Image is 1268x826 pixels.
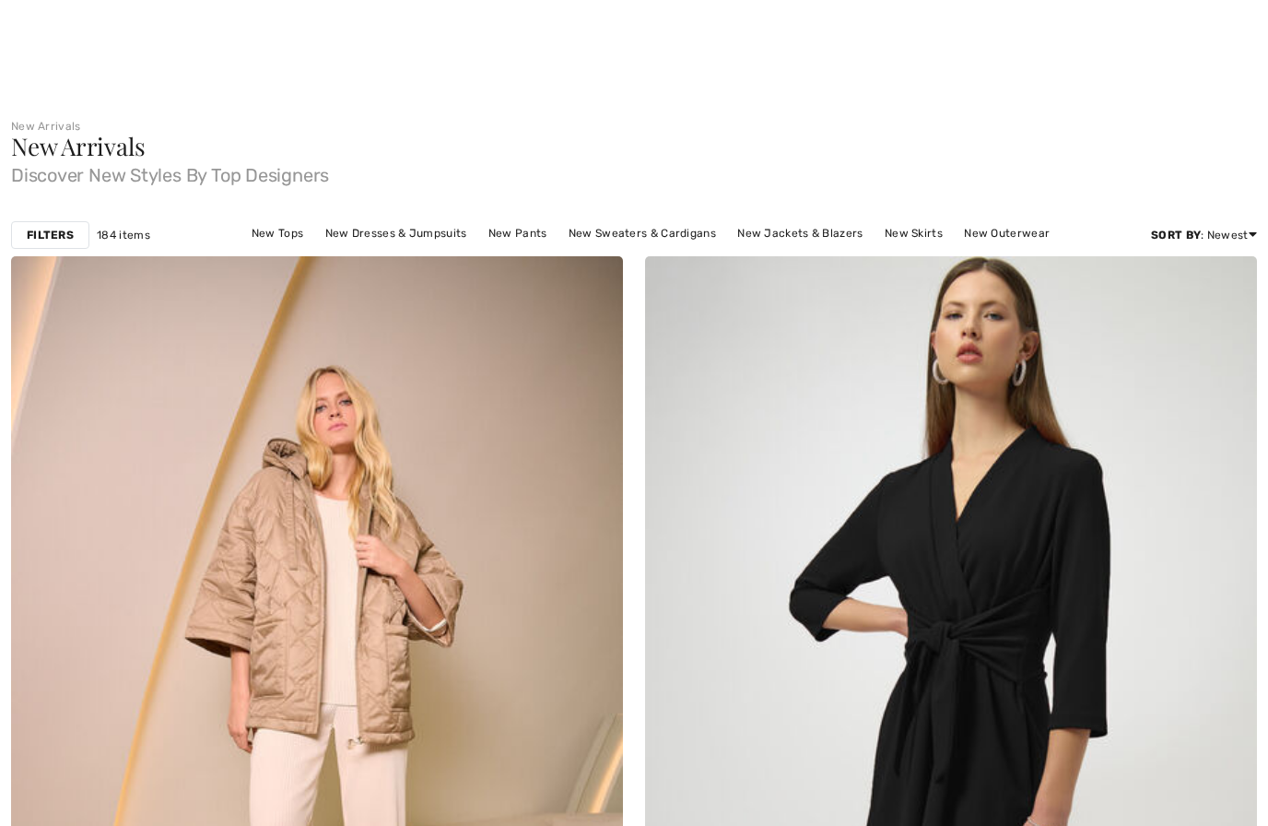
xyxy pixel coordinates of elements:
a: New Pants [479,221,557,245]
a: New Arrivals [11,120,81,133]
div: : Newest [1151,227,1257,243]
span: 184 items [97,227,150,243]
a: New Outerwear [955,221,1059,245]
span: New Arrivals [11,130,145,162]
a: New Sweaters & Cardigans [559,221,725,245]
a: New Dresses & Jumpsuits [316,221,476,245]
strong: Sort By [1151,229,1201,242]
strong: Filters [27,227,74,243]
a: New Tops [242,221,312,245]
a: New Jackets & Blazers [728,221,872,245]
a: New Skirts [875,221,952,245]
span: Discover New Styles By Top Designers [11,159,1257,184]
